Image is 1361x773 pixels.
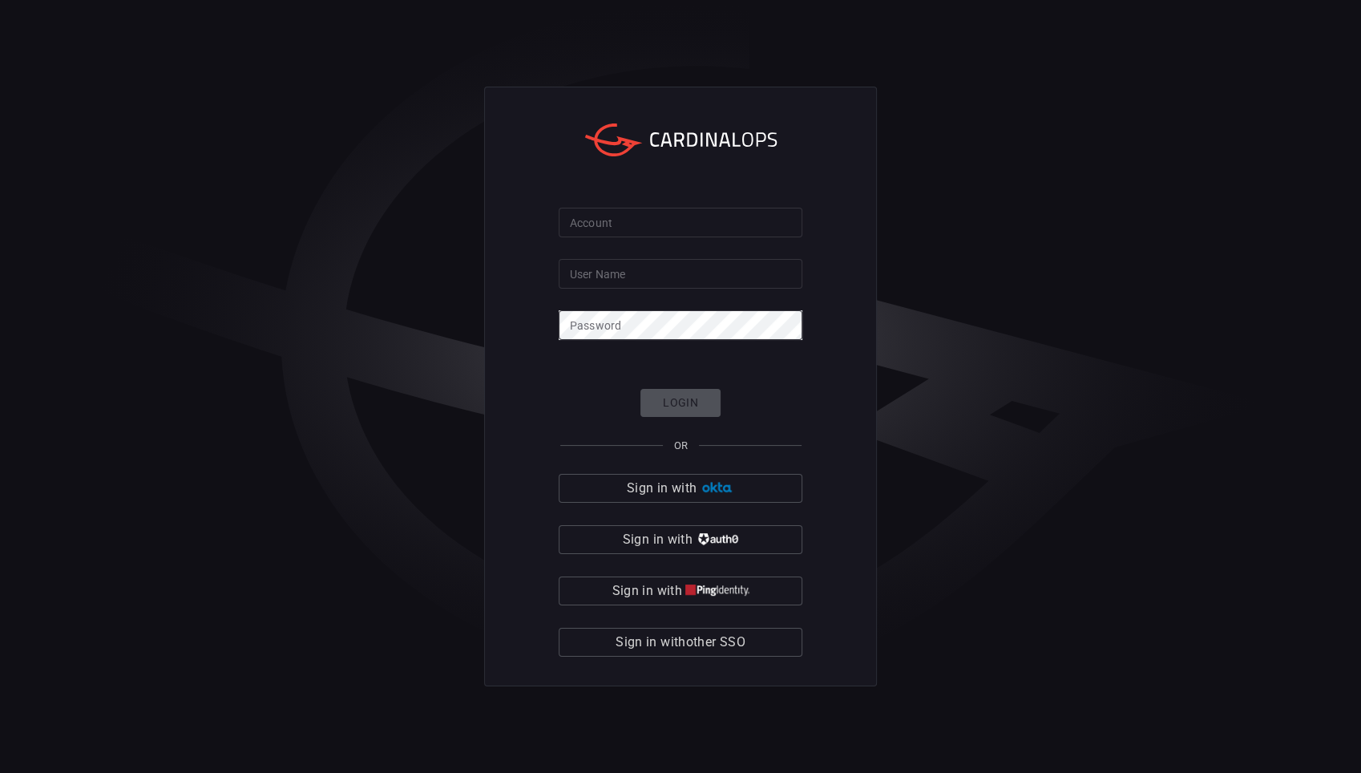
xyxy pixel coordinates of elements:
button: Sign in with [559,577,802,605]
button: Sign in withother SSO [559,628,802,657]
button: Sign in with [559,525,802,554]
span: OR [674,439,688,451]
span: Sign in with other SSO [616,631,745,654]
span: Sign in with [627,477,697,500]
img: quu4iresuhQAAAABJRU5ErkJggg== [685,585,749,597]
span: Sign in with [623,528,693,551]
img: Ad5vKXme8s1CQAAAABJRU5ErkJggg== [700,482,734,494]
input: Type your account [559,208,802,237]
img: vP8Hhh4KuCH8AavWKdZY7RZgAAAAASUVORK5CYII= [696,533,738,545]
button: Sign in with [559,474,802,503]
span: Sign in with [612,580,681,602]
input: Type your user name [559,259,802,289]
